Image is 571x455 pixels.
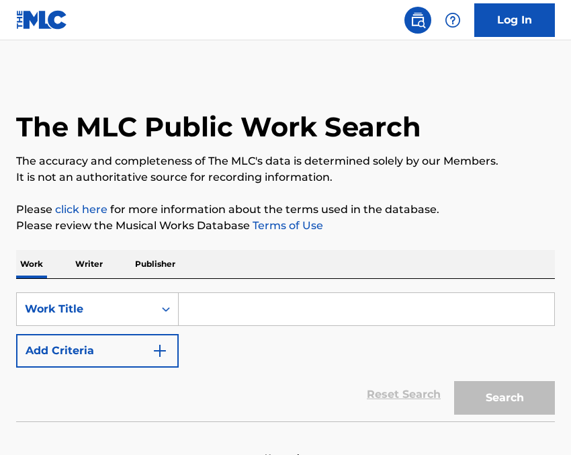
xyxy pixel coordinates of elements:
[16,292,555,421] form: Search Form
[16,250,47,278] p: Work
[404,7,431,34] a: Public Search
[16,218,555,234] p: Please review the Musical Works Database
[439,7,466,34] div: Help
[16,202,555,218] p: Please for more information about the terms used in the database.
[410,12,426,28] img: search
[504,390,571,455] iframe: Chat Widget
[445,12,461,28] img: help
[55,203,107,216] a: click here
[131,250,179,278] p: Publisher
[71,250,107,278] p: Writer
[16,334,179,368] button: Add Criteria
[474,3,555,37] a: Log In
[16,10,68,30] img: MLC Logo
[16,169,555,185] p: It is not an authoritative source for recording information.
[152,343,168,359] img: 9d2ae6d4665cec9f34b9.svg
[16,153,555,169] p: The accuracy and completeness of The MLC's data is determined solely by our Members.
[25,301,146,317] div: Work Title
[250,219,323,232] a: Terms of Use
[16,110,421,144] h1: The MLC Public Work Search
